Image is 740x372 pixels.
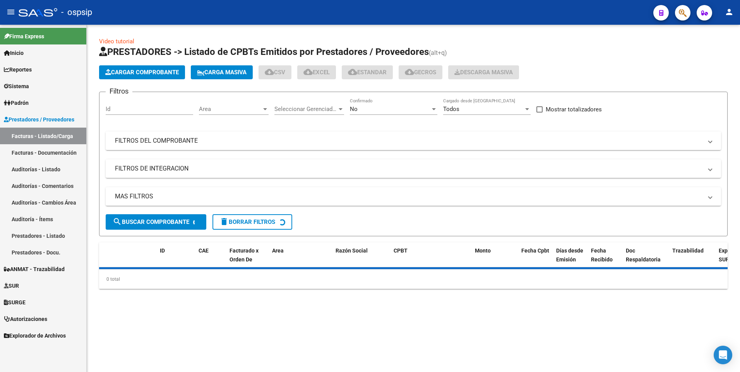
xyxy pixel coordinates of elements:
span: Facturado x Orden De [230,247,259,263]
button: CSV [259,65,291,79]
button: Gecros [399,65,442,79]
mat-expansion-panel-header: MAS FILTROS [106,187,721,206]
span: Días desde Emisión [556,247,583,263]
h3: Filtros [106,86,132,97]
span: Explorador de Archivos [4,331,66,340]
span: Razón Social [336,247,368,254]
button: Carga Masiva [191,65,253,79]
datatable-header-cell: Monto [472,242,518,276]
span: Estandar [348,69,387,76]
datatable-header-cell: CPBT [391,242,472,276]
span: Firma Express [4,32,44,41]
mat-icon: cloud_download [303,67,313,77]
datatable-header-cell: Doc Respaldatoria [623,242,669,276]
span: No [350,106,358,113]
button: Buscar Comprobante [106,214,206,230]
span: Borrar Filtros [219,218,275,225]
span: - ospsip [61,4,92,21]
span: Descarga Masiva [454,69,513,76]
span: Area [199,106,262,113]
mat-panel-title: FILTROS DE INTEGRACION [115,164,702,173]
button: Estandar [342,65,393,79]
app-download-masive: Descarga masiva de comprobantes (adjuntos) [448,65,519,79]
datatable-header-cell: Trazabilidad [669,242,716,276]
span: (alt+q) [429,49,447,56]
span: ID [160,247,165,254]
span: Carga Masiva [197,69,247,76]
mat-icon: search [113,217,122,226]
span: Inicio [4,49,24,57]
button: Borrar Filtros [212,214,292,230]
datatable-header-cell: CAE [195,242,226,276]
span: ANMAT - Trazabilidad [4,265,65,273]
span: SUR [4,282,19,290]
mat-icon: cloud_download [265,67,274,77]
mat-icon: cloud_download [348,67,357,77]
span: Todos [443,106,459,113]
span: EXCEL [303,69,330,76]
mat-panel-title: FILTROS DEL COMPROBANTE [115,137,702,145]
span: Reportes [4,65,32,74]
span: Doc Respaldatoria [626,247,661,263]
button: EXCEL [297,65,336,79]
button: Cargar Comprobante [99,65,185,79]
span: Seleccionar Gerenciador [274,106,337,113]
span: Buscar Comprobante [113,218,189,225]
span: Padrón [4,99,29,107]
datatable-header-cell: Fecha Recibido [588,242,623,276]
div: 0 total [99,270,728,289]
span: Autorizaciones [4,315,47,323]
span: Fecha Cpbt [521,247,549,254]
mat-expansion-panel-header: FILTROS DE INTEGRACION [106,159,721,178]
span: Area [272,247,284,254]
span: SURGE [4,298,26,307]
span: Gecros [405,69,436,76]
datatable-header-cell: Fecha Cpbt [518,242,553,276]
span: Cargar Comprobante [105,69,179,76]
datatable-header-cell: Razón Social [332,242,391,276]
span: Sistema [4,82,29,90]
span: Monto [475,247,491,254]
mat-icon: menu [6,7,15,17]
datatable-header-cell: Area [269,242,321,276]
span: Trazabilidad [672,247,704,254]
datatable-header-cell: Facturado x Orden De [226,242,269,276]
mat-expansion-panel-header: FILTROS DEL COMPROBANTE [106,131,721,150]
span: Fecha Recibido [591,247,613,263]
span: Mostrar totalizadores [546,105,602,114]
datatable-header-cell: ID [157,242,195,276]
button: Descarga Masiva [448,65,519,79]
span: CAE [199,247,209,254]
span: CPBT [394,247,408,254]
span: Prestadores / Proveedores [4,115,74,124]
datatable-header-cell: Días desde Emisión [553,242,588,276]
span: CSV [265,69,285,76]
span: PRESTADORES -> Listado de CPBTs Emitidos por Prestadores / Proveedores [99,46,429,57]
a: Video tutorial [99,38,134,45]
mat-panel-title: MAS FILTROS [115,192,702,201]
div: Open Intercom Messenger [714,346,732,364]
mat-icon: cloud_download [405,67,414,77]
mat-icon: delete [219,217,229,226]
mat-icon: person [725,7,734,17]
